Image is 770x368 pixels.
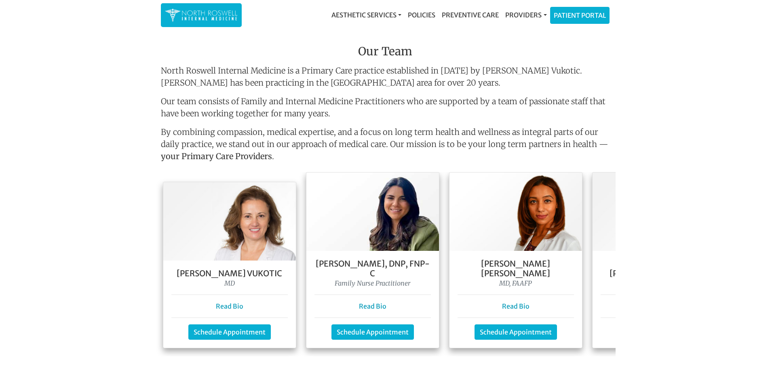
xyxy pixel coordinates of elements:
[328,7,405,23] a: Aesthetic Services
[499,279,532,287] i: MD, FAAFP
[165,7,238,23] img: North Roswell Internal Medicine
[502,7,550,23] a: Providers
[593,172,725,251] img: Keela Weeks Leger, FNP-C
[224,279,235,287] i: MD
[161,151,272,161] strong: your Primary Care Providers
[458,259,574,278] h5: [PERSON_NAME] [PERSON_NAME]
[551,7,609,23] a: Patient Portal
[188,324,271,340] a: Schedule Appointment
[161,126,610,166] p: By combining compassion, medical expertise, and a focus on long term health and wellness as integ...
[163,182,296,261] img: Dr. Goga Vukotis
[335,279,410,287] i: Family Nurse Practitioner
[161,65,610,89] p: North Roswell Internal Medicine is a Primary Care practice established in [DATE] by [PERSON_NAME]...
[601,259,717,278] h5: [PERSON_NAME] [PERSON_NAME], FNP-C
[161,45,610,62] h3: Our Team
[475,324,557,340] a: Schedule Appointment
[439,7,502,23] a: Preventive Care
[171,269,288,278] h5: [PERSON_NAME] Vukotic
[449,172,582,251] img: Dr. Farah Mubarak Ali MD, FAAFP
[314,259,431,278] h5: [PERSON_NAME], DNP, FNP- C
[216,302,243,310] a: Read Bio
[502,302,530,310] a: Read Bio
[331,324,414,340] a: Schedule Appointment
[161,95,610,120] p: Our team consists of Family and Internal Medicine Practitioners who are supported by a team of pa...
[359,302,386,310] a: Read Bio
[405,7,439,23] a: Policies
